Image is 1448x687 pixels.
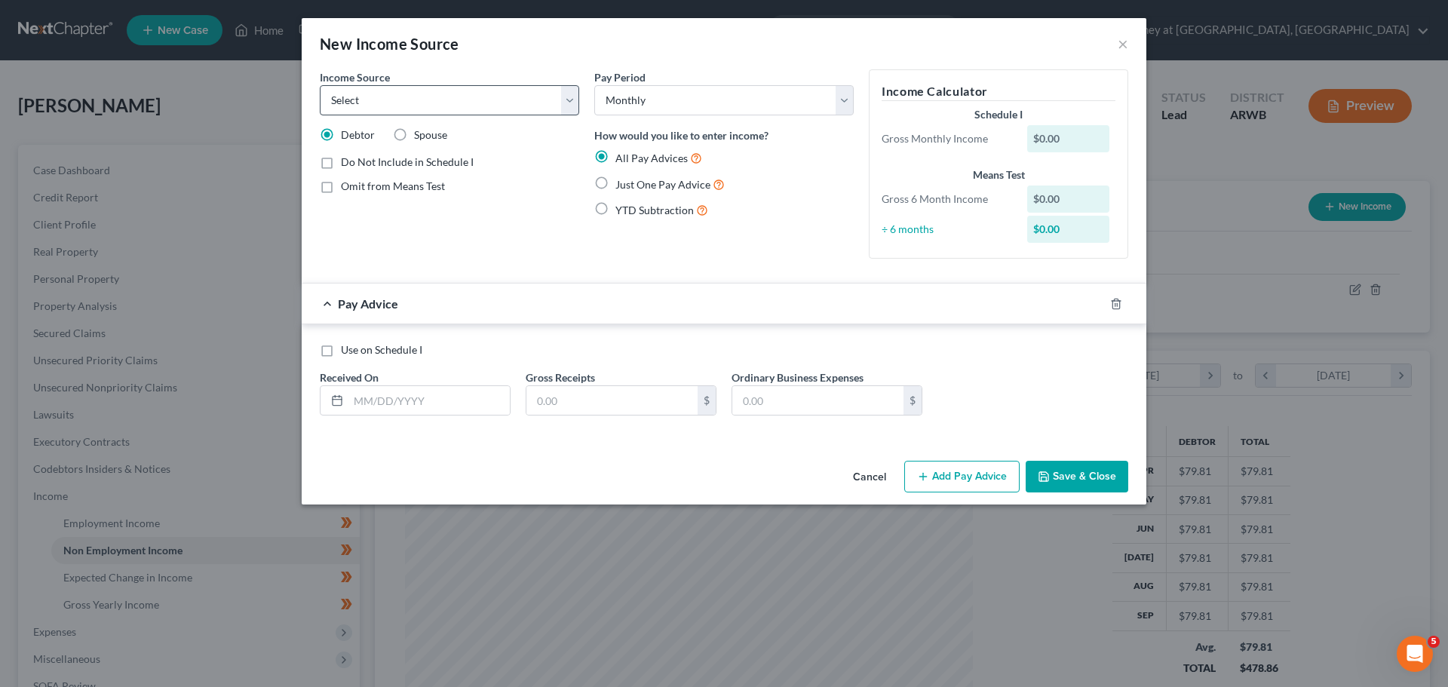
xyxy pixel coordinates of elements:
span: Received On [320,371,379,384]
button: Add Pay Advice [904,461,1020,492]
div: Gross 6 Month Income [874,192,1020,207]
span: Omit from Means Test [341,179,445,192]
div: $ [903,386,922,415]
button: Cancel [841,462,898,492]
span: Just One Pay Advice [615,178,710,191]
span: Debtor [341,128,375,141]
div: $0.00 [1027,125,1110,152]
label: How would you like to enter income? [594,127,768,143]
input: 0.00 [526,386,698,415]
div: $ [698,386,716,415]
label: Pay Period [594,69,646,85]
div: Gross Monthly Income [874,131,1020,146]
span: Spouse [414,128,447,141]
span: Income Source [320,71,390,84]
iframe: Intercom live chat [1397,636,1433,672]
div: Schedule I [882,107,1115,122]
div: New Income Source [320,33,459,54]
div: ÷ 6 months [874,222,1020,237]
span: Use on Schedule I [341,343,422,356]
div: Means Test [882,167,1115,182]
span: All Pay Advices [615,152,688,164]
h5: Income Calculator [882,82,1115,101]
button: × [1118,35,1128,53]
span: Do Not Include in Schedule I [341,155,474,168]
span: YTD Subtraction [615,204,694,216]
button: Save & Close [1026,461,1128,492]
input: 0.00 [732,386,903,415]
label: Gross Receipts [526,370,595,385]
input: MM/DD/YYYY [348,386,510,415]
span: 5 [1428,636,1440,648]
span: Pay Advice [338,296,398,311]
div: $0.00 [1027,186,1110,213]
label: Ordinary Business Expenses [732,370,864,385]
div: $0.00 [1027,216,1110,243]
